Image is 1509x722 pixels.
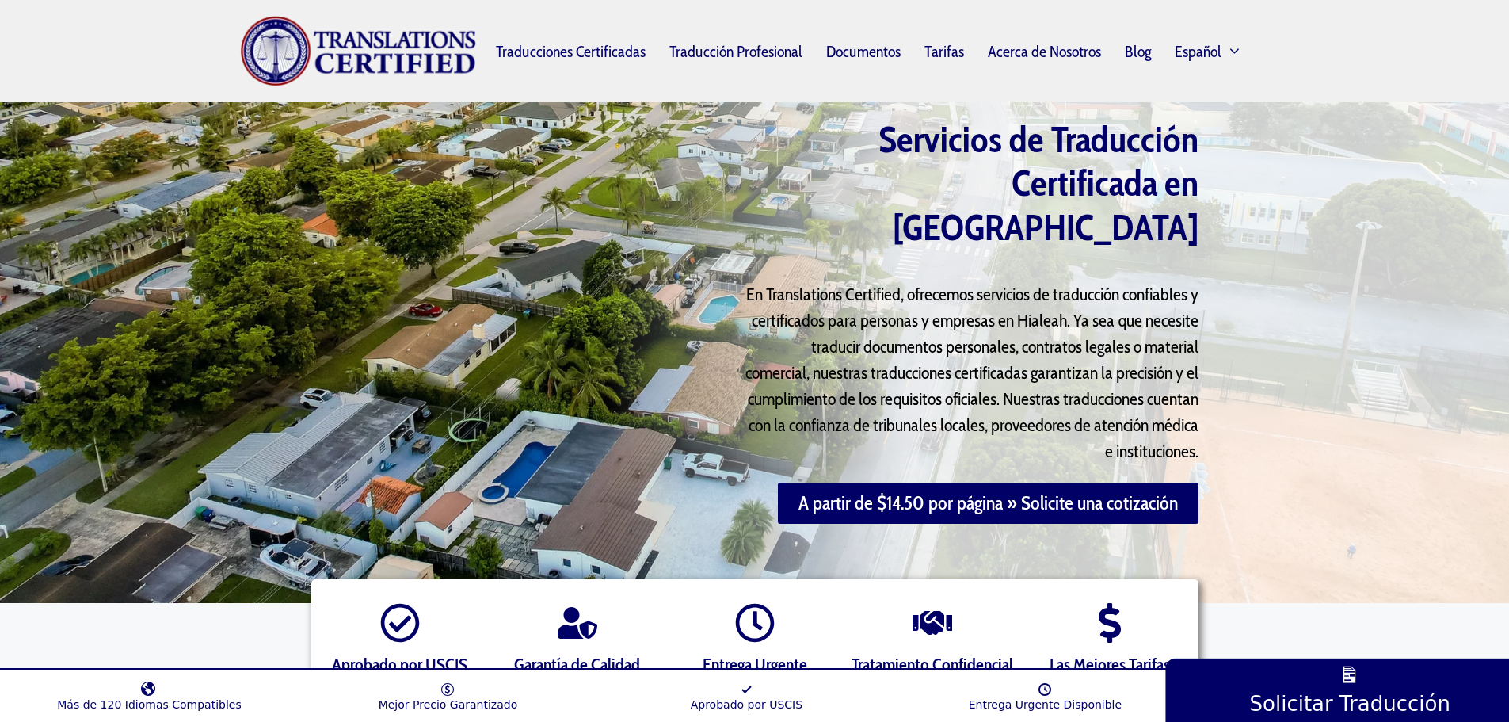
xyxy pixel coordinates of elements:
[1175,45,1221,58] span: Español
[299,674,597,711] a: Mejor Precio Garantizado
[57,698,241,711] span: Más de 120 Idiomas Compatibles
[657,33,814,70] a: Traducción Profesional
[896,674,1195,711] a: Entrega Urgente Disponible
[814,33,913,70] a: Documentos
[745,118,1198,250] h1: Servicios de Traducción Certificada en [GEOGRAPHIC_DATA]
[484,33,657,70] a: Traducciones Certificadas
[240,16,477,86] img: Translations Certified
[703,654,807,675] span: Entrega Urgente
[913,33,976,70] a: Tarifas
[691,698,802,711] span: Aprobado por USCIS
[852,654,1013,675] span: Tratamiento Confidencial
[514,654,640,675] span: Garantía de Calidad
[969,698,1122,711] span: Entrega Urgente Disponible
[1050,654,1170,675] span: Las Mejores Tarifas
[1249,691,1450,716] span: Solicitar Traducción
[332,654,467,675] span: Aprobado por USCIS
[976,33,1113,70] a: Acerca de Nosotros
[1113,33,1163,70] a: Blog
[379,698,518,711] span: Mejor Precio Garantizado
[597,674,896,711] a: Aprobado por USCIS
[745,281,1198,464] p: En Translations Certified, ofrecemos servicios de traducción confiables y certificados para perso...
[778,483,1198,524] a: A partir de $14.50 por página » Solicite una cotización
[477,32,1270,71] nav: Primary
